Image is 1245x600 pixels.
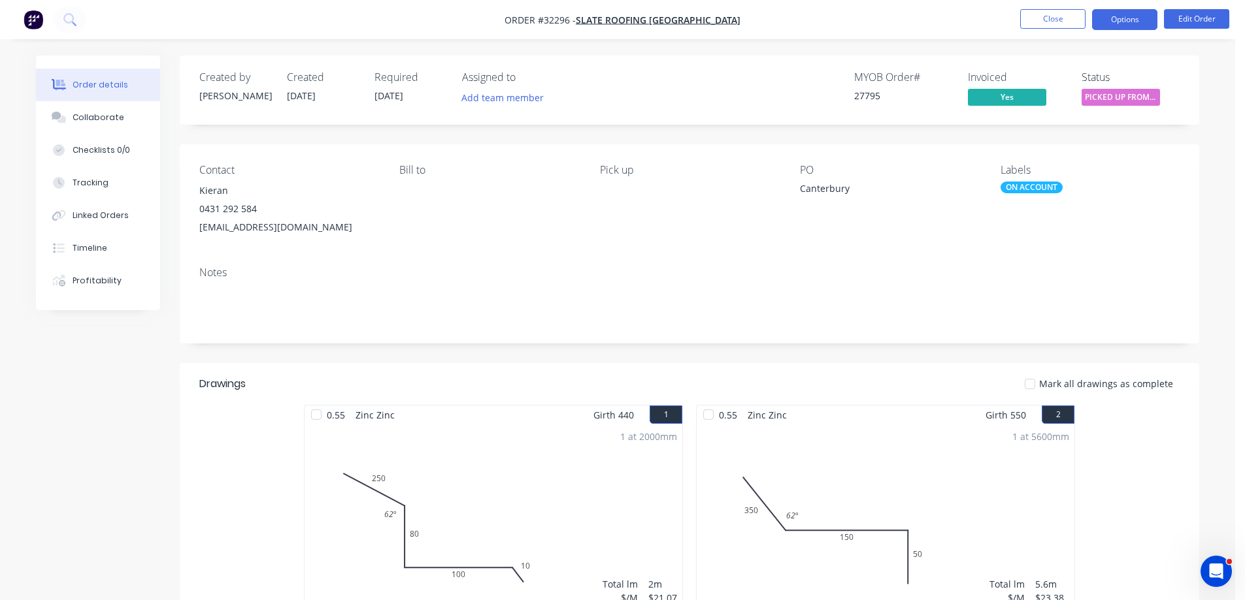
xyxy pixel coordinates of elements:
div: 27795 [854,89,952,103]
div: MYOB Order # [854,71,952,84]
div: 1 at 5600mm [1012,430,1069,443]
span: Girth 550 [986,405,1026,424]
div: Notes [199,266,1180,279]
button: Profitability [36,264,160,297]
div: Profitability [73,275,122,287]
span: Yes [968,89,1046,105]
span: Order #32296 - [505,14,576,26]
span: [DATE] [287,89,316,102]
div: Kieran [199,182,378,200]
span: 0.55 [714,405,742,424]
button: Collaborate [36,101,160,134]
div: [EMAIL_ADDRESS][DOMAIN_NAME] [199,218,378,236]
span: Mark all drawings as complete [1039,377,1173,390]
div: Drawings [199,376,246,392]
button: PICKED UP FROM ... [1082,89,1160,108]
div: 1 at 2000mm [620,430,677,443]
div: Order details [73,79,128,91]
div: Contact [199,164,378,176]
button: Edit Order [1164,9,1229,29]
div: Created by [199,71,271,84]
button: 1 [650,405,682,424]
button: Tracking [36,166,160,199]
button: Timeline [36,232,160,264]
span: Zinc Zinc [742,405,792,424]
div: 5.6m [1035,577,1069,591]
button: Checklists 0/0 [36,134,160,166]
div: Labels [1001,164,1180,176]
a: SLATE ROOFING [GEOGRAPHIC_DATA] [576,14,740,26]
span: PICKED UP FROM ... [1082,89,1160,105]
div: ON ACCOUNT [1001,182,1063,193]
div: Checklists 0/0 [73,144,130,156]
button: Linked Orders [36,199,160,232]
div: Tracking [73,177,108,189]
span: Girth 440 [593,405,634,424]
div: PO [800,164,979,176]
div: 0431 292 584 [199,200,378,218]
div: Invoiced [968,71,1066,84]
div: 2m [648,577,677,591]
button: Close [1020,9,1086,29]
button: 2 [1042,405,1074,424]
div: Timeline [73,242,107,254]
div: Kieran0431 292 584[EMAIL_ADDRESS][DOMAIN_NAME] [199,182,378,236]
button: Add team member [455,89,551,106]
span: Zinc Zinc [350,405,400,424]
div: Linked Orders [73,210,129,221]
iframe: Intercom live chat [1201,556,1232,587]
button: Order details [36,69,160,101]
div: Canterbury [800,182,963,200]
div: Total lm [603,577,638,591]
img: Factory [24,10,43,29]
div: Required [374,71,446,84]
div: Collaborate [73,112,124,123]
div: Status [1082,71,1180,84]
button: Options [1092,9,1157,30]
div: Pick up [600,164,779,176]
span: [DATE] [374,89,403,102]
div: Bill to [399,164,578,176]
div: Created [287,71,359,84]
div: Assigned to [462,71,593,84]
span: 0.55 [322,405,350,424]
div: [PERSON_NAME] [199,89,271,103]
button: Add team member [462,89,551,106]
div: Total lm [989,577,1025,591]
